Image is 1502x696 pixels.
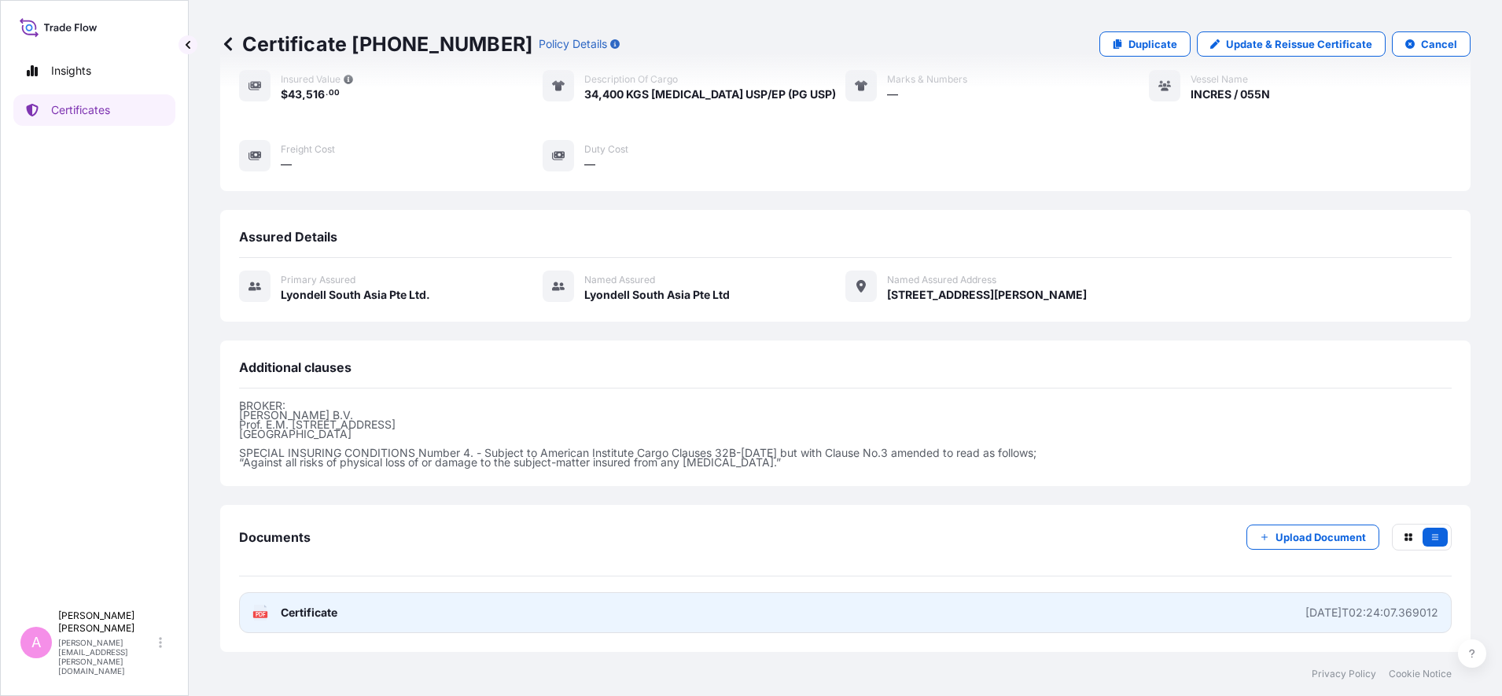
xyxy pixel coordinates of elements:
span: 00 [329,90,340,96]
span: Lyondell South Asia Pte Ltd [584,287,730,303]
p: Certificates [51,102,110,118]
p: [PERSON_NAME][EMAIL_ADDRESS][PERSON_NAME][DOMAIN_NAME] [58,638,156,676]
a: Duplicate [1099,31,1191,57]
span: Named Assured Address [887,274,996,286]
p: Duplicate [1128,36,1177,52]
span: . [326,90,328,96]
p: [PERSON_NAME] [PERSON_NAME] [58,609,156,635]
span: Assured Details [239,229,337,245]
span: [STREET_ADDRESS][PERSON_NAME] [887,287,1087,303]
span: Additional clauses [239,359,352,375]
a: PDFCertificate[DATE]T02:24:07.369012 [239,592,1452,633]
div: [DATE]T02:24:07.369012 [1305,605,1438,621]
a: Insights [13,55,175,87]
p: Cancel [1421,36,1457,52]
span: — [887,87,898,102]
p: Upload Document [1276,529,1366,545]
span: $ [281,89,288,100]
a: Privacy Policy [1312,668,1376,680]
span: INCRES / 055N [1191,87,1270,102]
p: Certificate [PHONE_NUMBER] [220,31,532,57]
span: A [31,635,41,650]
span: Duty Cost [584,143,628,156]
a: Certificates [13,94,175,126]
span: Named Assured [584,274,655,286]
p: BROKER: [PERSON_NAME] B.V. Prof. E.M. [STREET_ADDRESS] [GEOGRAPHIC_DATA] SPECIAL INSURING CONDITI... [239,401,1452,467]
span: Documents [239,529,311,545]
a: Update & Reissue Certificate [1197,31,1386,57]
span: 43 [288,89,302,100]
p: Policy Details [539,36,607,52]
button: Upload Document [1246,525,1379,550]
a: Cookie Notice [1389,668,1452,680]
span: Lyondell South Asia Pte Ltd. [281,287,430,303]
text: PDF [256,612,266,617]
span: — [584,157,595,172]
span: Certificate [281,605,337,621]
button: Cancel [1392,31,1471,57]
span: , [302,89,306,100]
span: 516 [306,89,325,100]
p: Update & Reissue Certificate [1226,36,1372,52]
span: Primary assured [281,274,355,286]
span: Freight Cost [281,143,335,156]
span: — [281,157,292,172]
p: Insights [51,63,91,79]
span: 34,400 KGS [MEDICAL_DATA] USP/EP (PG USP) [584,87,836,102]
